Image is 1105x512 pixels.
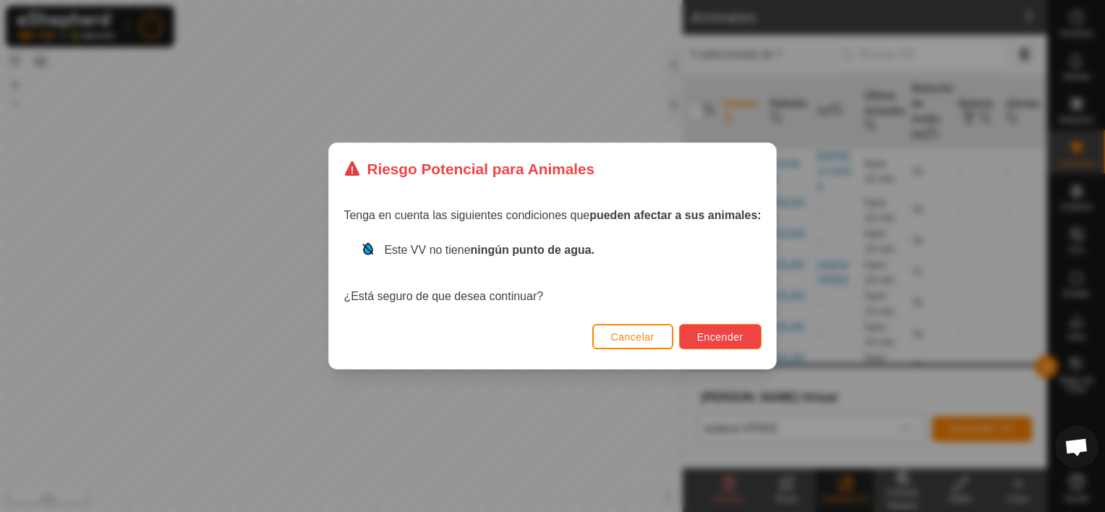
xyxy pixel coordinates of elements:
[697,331,743,343] span: Encender
[592,324,673,349] button: Cancelar
[471,244,595,256] strong: ningún punto de agua.
[679,324,761,349] button: Encender
[384,244,594,256] span: Este VV no tiene
[611,331,654,343] span: Cancelar
[589,209,761,221] strong: pueden afectar a sus animales:
[344,242,761,305] div: ¿Está seguro de que desea continuar?
[344,158,594,180] div: Riesgo Potencial para Animales
[344,209,761,221] span: Tenga en cuenta las siguientes condiciones que
[1055,425,1098,469] div: Chat abierto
